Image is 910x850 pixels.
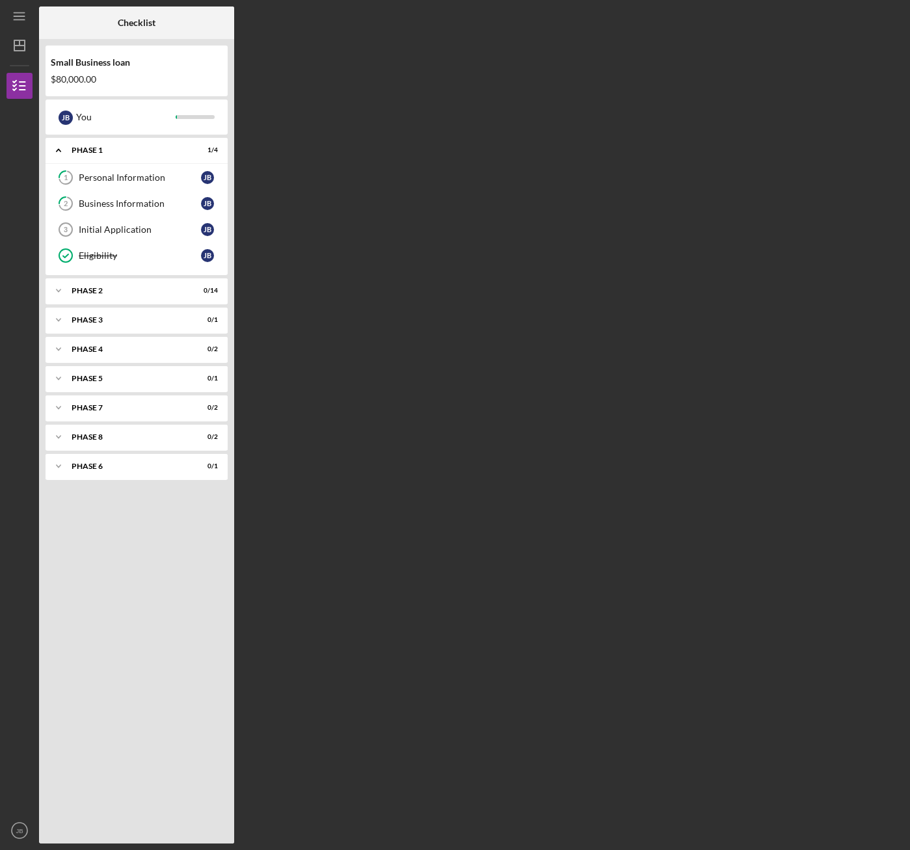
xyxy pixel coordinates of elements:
div: J B [201,197,214,210]
div: 0 / 14 [194,287,218,295]
div: Phase 6 [72,462,185,470]
a: EligibilityJB [52,243,221,269]
div: 0 / 2 [194,404,218,412]
div: Eligibility [79,250,201,261]
div: 0 / 1 [194,316,218,324]
div: Phase 7 [72,404,185,412]
div: J B [201,223,214,236]
div: Phase 1 [72,146,185,154]
text: JB [16,827,23,834]
div: 0 / 2 [194,433,218,441]
div: 0 / 1 [194,375,218,382]
div: Small Business loan [51,57,222,68]
a: 3Initial ApplicationJB [52,217,221,243]
div: Business Information [79,198,201,209]
div: J B [59,111,73,125]
tspan: 1 [64,174,68,182]
div: Personal Information [79,172,201,183]
b: Checklist [118,18,155,28]
a: 1Personal InformationJB [52,165,221,191]
div: $80,000.00 [51,74,222,85]
div: Phase 5 [72,375,185,382]
tspan: 2 [64,200,68,208]
div: Phase 2 [72,287,185,295]
div: 0 / 2 [194,345,218,353]
div: J B [201,171,214,184]
div: Phase 4 [72,345,185,353]
div: Initial Application [79,224,201,235]
div: Phase 3 [72,316,185,324]
button: JB [7,817,33,843]
div: 1 / 4 [194,146,218,154]
a: 2Business InformationJB [52,191,221,217]
div: 0 / 1 [194,462,218,470]
div: You [76,106,176,128]
div: J B [201,249,214,262]
div: Phase 8 [72,433,185,441]
tspan: 3 [64,226,68,233]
